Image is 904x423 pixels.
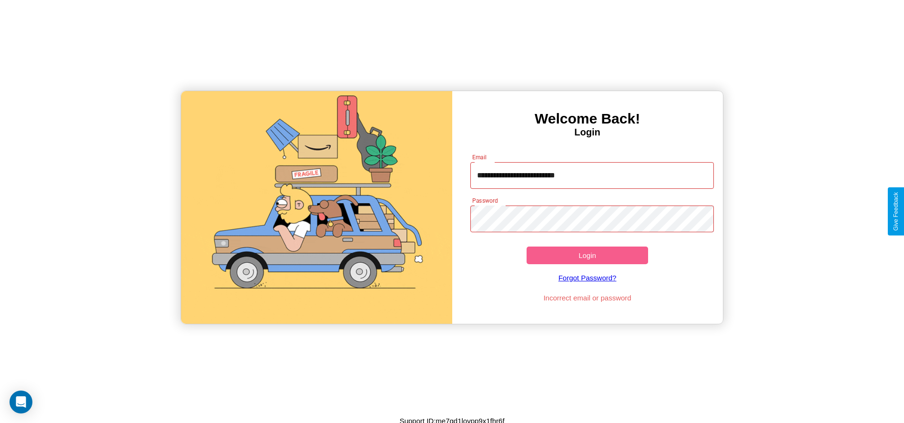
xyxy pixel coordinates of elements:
div: Give Feedback [893,192,899,231]
button: Login [527,247,649,264]
h3: Welcome Back! [452,111,723,127]
p: Incorrect email or password [466,291,709,304]
a: Forgot Password? [466,264,709,291]
label: Email [472,153,487,161]
img: gif [181,91,452,324]
div: Open Intercom Messenger [10,391,32,413]
h4: Login [452,127,723,138]
label: Password [472,196,498,205]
